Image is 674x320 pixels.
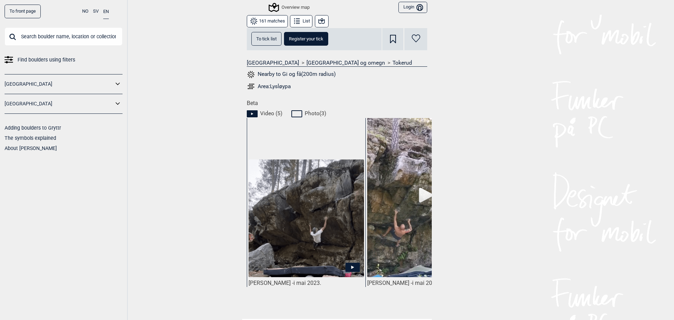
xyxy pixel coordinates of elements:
span: i mai 2024. [412,280,440,286]
span: Find boulders using filters [18,55,75,65]
a: About [PERSON_NAME] [5,145,57,151]
button: List [290,15,312,27]
button: SV [93,5,99,18]
div: Area: Lysløypa [258,83,291,90]
a: Tokerud [392,59,412,66]
button: Nearby to Gi og få(200m radius) [247,70,336,79]
button: 161 matches [247,15,288,27]
button: NO [82,5,88,18]
img: Niklas Forsberg pa Gi og fa [367,117,483,281]
button: EN [103,5,109,19]
div: Beta [242,100,432,314]
div: [PERSON_NAME] - [367,280,483,287]
span: Register your tick [289,37,323,41]
a: The symbols explained [5,135,56,141]
a: [GEOGRAPHIC_DATA] [5,99,113,109]
a: Find boulders using filters [5,55,123,65]
button: Login [398,2,427,13]
div: Overview map [270,3,310,12]
nav: > > [247,59,427,66]
a: [GEOGRAPHIC_DATA] og omegn [306,59,385,66]
a: Adding boulders to Gryttr [5,125,61,131]
a: [GEOGRAPHIC_DATA] [247,59,299,66]
button: Register your tick [284,32,328,46]
div: Prosjekt [382,19,403,50]
input: Search boulder name, location or collection [5,27,123,46]
span: i mai 2023. [293,280,321,286]
span: Photo ( 3 ) [305,110,326,117]
img: Anel pa Gi og fa [249,159,364,277]
span: To tick list [256,37,277,41]
span: Video ( 5 ) [260,110,282,117]
button: To tick list [251,32,282,46]
a: To front page [5,5,41,18]
div: [PERSON_NAME] - [249,280,364,287]
a: Area:Lysløypa [247,82,427,91]
a: [GEOGRAPHIC_DATA] [5,79,113,89]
